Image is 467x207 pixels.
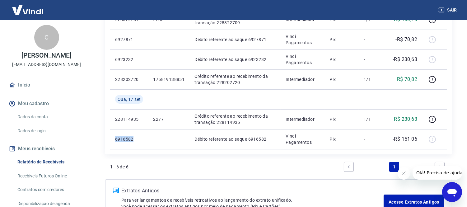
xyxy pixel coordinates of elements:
[329,76,354,82] p: Pix
[115,36,143,43] p: 6927871
[329,116,354,122] p: Pix
[118,96,141,102] span: Qua, 17 set
[364,76,382,82] p: 1/1
[15,125,86,137] a: Dados de login
[115,76,143,82] p: 228202720
[435,162,445,172] a: Next page
[437,4,460,16] button: Sair
[398,167,410,180] iframe: Fechar mensagem
[121,187,384,195] p: Extratos Antigos
[194,73,276,86] p: Crédito referente ao recebimento da transação 228202720
[194,36,276,43] p: Débito referente ao saque 6927871
[364,56,382,63] p: -
[341,159,447,174] ul: Pagination
[21,52,71,59] p: [PERSON_NAME]
[393,56,417,63] p: -R$ 230,63
[364,116,382,122] p: 1/1
[115,56,143,63] p: 6923232
[396,36,418,43] p: -R$ 70,82
[153,116,184,122] p: 2277
[12,61,81,68] p: [EMAIL_ADDRESS][DOMAIN_NAME]
[329,136,354,142] p: Pix
[7,142,86,156] button: Meus recebíveis
[4,4,52,9] span: Olá! Precisa de ajuda?
[115,116,143,122] p: 228114935
[15,183,86,196] a: Contratos com credores
[413,166,462,180] iframe: Mensagem da empresa
[194,56,276,63] p: Débito referente ao saque 6923232
[286,133,320,145] p: Vindi Pagamentos
[286,33,320,46] p: Vindi Pagamentos
[7,0,48,19] img: Vindi
[115,136,143,142] p: 6916582
[364,36,382,43] p: -
[34,25,59,50] div: C
[364,136,382,142] p: -
[393,135,417,143] p: -R$ 151,06
[7,78,86,92] a: Início
[286,53,320,66] p: Vindi Pagamentos
[442,182,462,202] iframe: Botão para abrir a janela de mensagens
[7,97,86,111] button: Meu cadastro
[389,162,399,172] a: Page 1 is your current page
[15,170,86,182] a: Recebíveis Futuros Online
[286,116,320,122] p: Intermediador
[15,156,86,168] a: Relatório de Recebíveis
[194,136,276,142] p: Débito referente ao saque 6916582
[329,56,354,63] p: Pix
[113,188,119,193] img: ícone
[15,111,86,123] a: Dados da conta
[394,115,418,123] p: R$ 230,63
[286,76,320,82] p: Intermediador
[397,76,417,83] p: R$ 70,82
[194,113,276,125] p: Crédito referente ao recebimento da transação 228114935
[153,76,184,82] p: 175819138851
[329,36,354,43] p: Pix
[110,164,128,170] p: 1 - 6 de 6
[344,162,354,172] a: Previous page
